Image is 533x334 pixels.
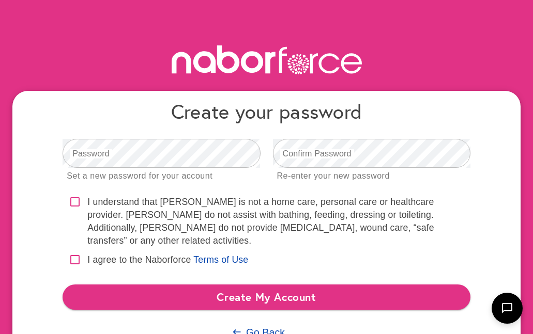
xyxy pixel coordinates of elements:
[63,99,470,123] h4: Create your password
[63,284,470,309] button: Create My Account
[277,169,390,183] div: Re-enter your new password
[193,255,248,265] a: Terms of Use
[87,253,191,266] label: I agree to the Naborforce
[71,288,462,306] span: Create My Account
[67,169,212,183] div: Set a new password for your account
[87,196,470,248] label: I understand that [PERSON_NAME] is not a home care, personal care or healthcare provider. [PERSON...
